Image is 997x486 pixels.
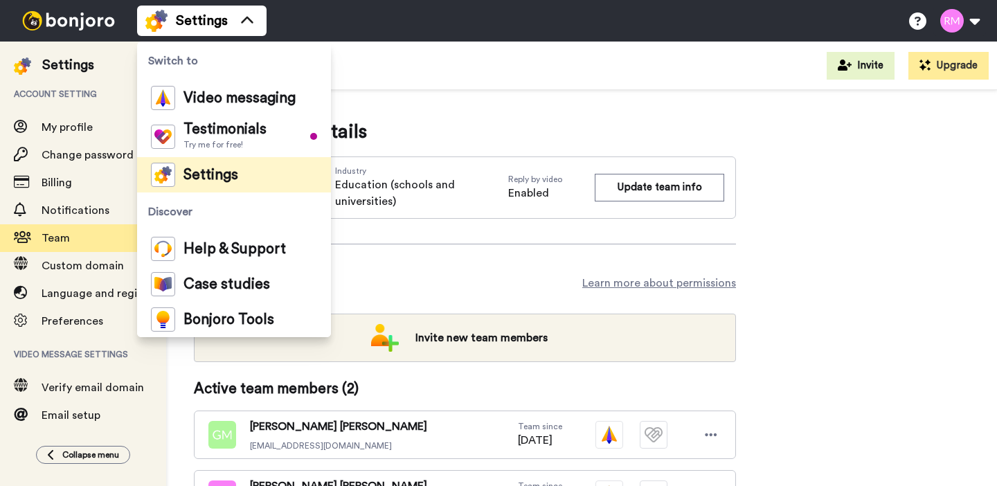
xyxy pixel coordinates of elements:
[151,125,175,149] img: tm-color.svg
[183,278,270,291] span: Case studies
[42,150,134,161] span: Change password
[176,11,228,30] span: Settings
[137,231,331,267] a: Help & Support
[42,260,124,271] span: Custom domain
[137,192,331,231] span: Discover
[518,421,562,432] span: Team since
[137,302,331,337] a: Bonjoro Tools
[42,177,72,188] span: Billing
[42,288,150,299] span: Language and region
[42,233,70,244] span: Team
[194,379,359,399] span: Active team members ( 2 )
[17,11,120,30] img: bj-logo-header-white.svg
[42,382,144,393] span: Verify email domain
[518,432,562,449] span: [DATE]
[145,10,168,32] img: settings-colored.svg
[137,267,331,302] a: Case studies
[183,242,286,256] span: Help & Support
[62,449,119,460] span: Collapse menu
[151,272,175,296] img: case-study-colored.svg
[137,42,331,80] span: Switch to
[42,410,100,421] span: Email setup
[595,174,724,201] button: Update team info
[137,80,331,116] a: Video messaging
[183,313,274,327] span: Bonjoro Tools
[183,168,238,182] span: Settings
[151,307,175,332] img: bj-tools-colored.svg
[42,316,103,327] span: Preferences
[208,421,236,449] img: gm.png
[404,324,559,352] span: Invite new team members
[183,123,267,136] span: Testimonials
[908,52,989,80] button: Upgrade
[36,446,130,464] button: Collapse menu
[595,421,623,449] img: vm-color.svg
[250,418,427,435] span: [PERSON_NAME] [PERSON_NAME]
[335,177,508,210] span: Education (schools and universities)
[151,237,175,261] img: help-and-support-colored.svg
[508,174,595,185] span: Reply by video
[582,275,736,291] a: Learn more about permissions
[14,57,31,75] img: settings-colored.svg
[151,163,175,187] img: settings-colored.svg
[640,421,667,449] img: tm-plain.svg
[194,118,736,145] span: Update team details
[335,165,508,177] span: Industry
[371,324,399,352] img: add-team.png
[183,91,296,105] span: Video messaging
[827,52,895,80] button: Invite
[42,205,109,216] span: Notifications
[183,139,267,150] span: Try me for free!
[137,157,331,192] a: Settings
[508,185,595,201] span: Enabled
[42,122,93,133] span: My profile
[137,116,331,157] a: TestimonialsTry me for free!
[250,440,427,451] span: [EMAIL_ADDRESS][DOMAIN_NAME]
[42,55,94,75] div: Settings
[151,86,175,110] img: vm-color.svg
